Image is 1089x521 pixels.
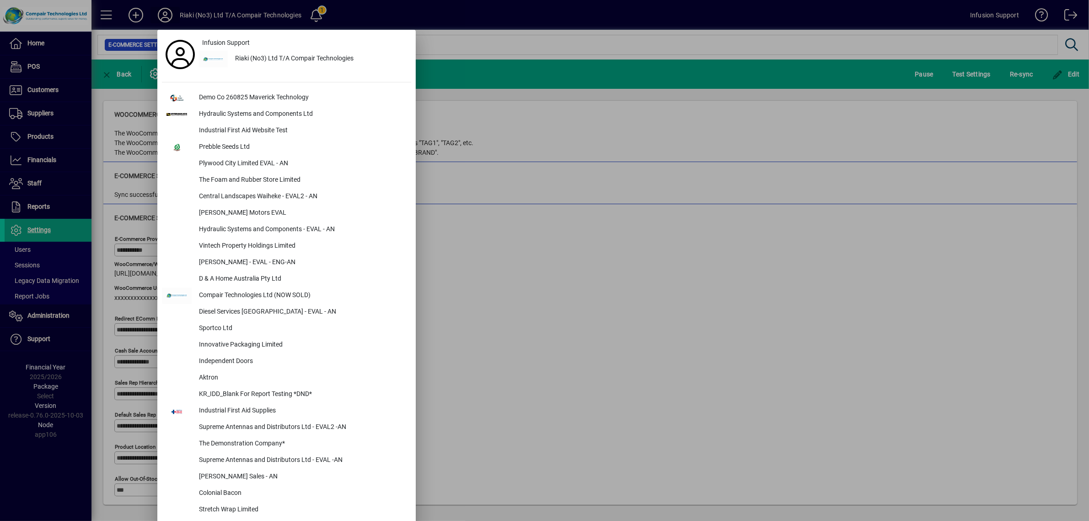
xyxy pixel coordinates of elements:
[162,485,411,502] button: Colonial Bacon
[162,189,411,205] button: Central Landscapes Waiheke - EVAL2 - AN
[192,337,411,353] div: Innovative Packaging Limited
[162,370,411,386] button: Aktron
[192,238,411,255] div: Vintech Property Holdings Limited
[162,205,411,222] button: [PERSON_NAME] Motors EVAL
[192,469,411,485] div: [PERSON_NAME] Sales - AN
[198,34,411,51] a: Infusion Support
[192,156,411,172] div: Plywood City Limited EVAL - AN
[162,238,411,255] button: Vintech Property Holdings Limited
[162,172,411,189] button: The Foam and Rubber Store Limited
[162,436,411,452] button: The Demonstration Company*
[162,123,411,139] button: Industrial First Aid Website Test
[192,370,411,386] div: Aktron
[198,51,411,67] button: Riaki (No3) Ltd T/A Compair Technologies
[162,139,411,156] button: Prebble Seeds Ltd
[192,353,411,370] div: Independent Doors
[192,403,411,419] div: Industrial First Aid Supplies
[162,502,411,518] button: Stretch Wrap Limited
[192,436,411,452] div: The Demonstration Company*
[162,353,411,370] button: Independent Doors
[192,123,411,139] div: Industrial First Aid Website Test
[192,320,411,337] div: Sportco Ltd
[202,38,250,48] span: Infusion Support
[162,106,411,123] button: Hydraulic Systems and Components Ltd
[192,90,411,106] div: Demo Co 260825 Maverick Technology
[192,255,411,271] div: [PERSON_NAME] - EVAL - ENG-AN
[192,172,411,189] div: The Foam and Rubber Store Limited
[162,386,411,403] button: KR_IDD_Blank For Report Testing *DND*
[162,46,198,63] a: Profile
[162,90,411,106] button: Demo Co 260825 Maverick Technology
[192,304,411,320] div: Diesel Services [GEOGRAPHIC_DATA] - EVAL - AN
[162,271,411,288] button: D & A Home Australia Pty Ltd
[192,106,411,123] div: Hydraulic Systems and Components Ltd
[162,452,411,469] button: Supreme Antennas and Distributors Ltd - EVAL -AN
[162,288,411,304] button: Compair Technologies Ltd (NOW SOLD)
[192,485,411,502] div: Colonial Bacon
[228,51,411,67] div: Riaki (No3) Ltd T/A Compair Technologies
[162,403,411,419] button: Industrial First Aid Supplies
[162,337,411,353] button: Innovative Packaging Limited
[192,419,411,436] div: Supreme Antennas and Distributors Ltd - EVAL2 -AN
[192,222,411,238] div: Hydraulic Systems and Components - EVAL - AN
[162,320,411,337] button: Sportco Ltd
[192,271,411,288] div: D & A Home Australia Pty Ltd
[192,452,411,469] div: Supreme Antennas and Distributors Ltd - EVAL -AN
[162,156,411,172] button: Plywood City Limited EVAL - AN
[162,419,411,436] button: Supreme Antennas and Distributors Ltd - EVAL2 -AN
[192,386,411,403] div: KR_IDD_Blank For Report Testing *DND*
[162,222,411,238] button: Hydraulic Systems and Components - EVAL - AN
[162,255,411,271] button: [PERSON_NAME] - EVAL - ENG-AN
[192,288,411,304] div: Compair Technologies Ltd (NOW SOLD)
[192,189,411,205] div: Central Landscapes Waiheke - EVAL2 - AN
[192,205,411,222] div: [PERSON_NAME] Motors EVAL
[192,502,411,518] div: Stretch Wrap Limited
[162,469,411,485] button: [PERSON_NAME] Sales - AN
[162,304,411,320] button: Diesel Services [GEOGRAPHIC_DATA] - EVAL - AN
[192,139,411,156] div: Prebble Seeds Ltd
